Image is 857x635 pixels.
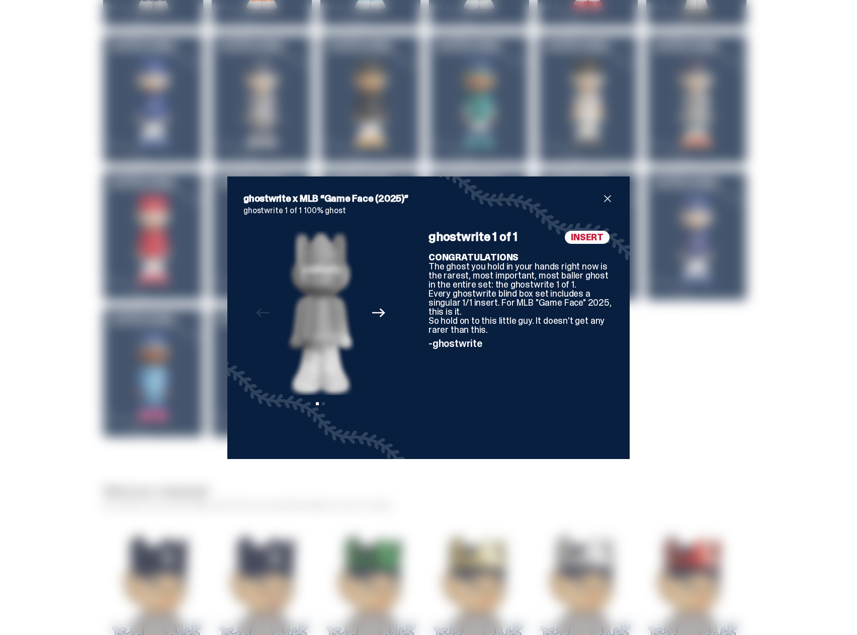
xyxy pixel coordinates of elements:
button: Next [368,302,390,324]
img: ghostwrite%20mlb%20game%20face%201of1%20front.png [287,231,355,396]
p: -ghostwrite [428,338,614,348]
h4: ghostwrite 1 of 1 [428,231,614,243]
p: ghostwrite 1 of 1 100% ghost [243,207,614,215]
button: close [602,193,614,205]
span: INSERT [565,231,610,244]
b: CONGRATULATIONS [428,251,519,263]
button: View slide 1 [316,402,319,405]
h2: ghostwrite x MLB “Game Face (2025)” [243,193,602,205]
p: The ghost you hold in your hands right now is the rarest, most important, most baller ghost in th... [428,253,614,334]
button: View slide 2 [322,402,325,405]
